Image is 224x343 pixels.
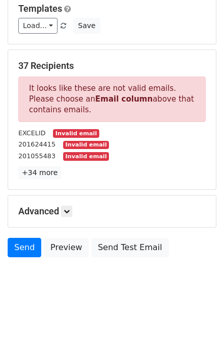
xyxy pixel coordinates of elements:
[173,294,224,343] iframe: Chat Widget
[95,94,153,104] strong: Email column
[18,3,62,14] a: Templates
[8,238,41,257] a: Send
[18,60,206,71] h5: 37 Recipients
[73,18,100,34] button: Save
[18,166,61,179] a: +34 more
[18,18,58,34] a: Load...
[63,141,109,150] small: Invalid email
[91,238,169,257] a: Send Test Email
[18,129,46,137] small: EXCELID
[18,206,206,217] h5: Advanced
[18,140,55,148] small: 201624415
[44,238,89,257] a: Preview
[18,77,206,122] p: It looks like these are not valid emails. Please choose an above that contains emails.
[63,152,109,161] small: Invalid email
[53,129,99,138] small: Invalid email
[18,152,55,160] small: 201055483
